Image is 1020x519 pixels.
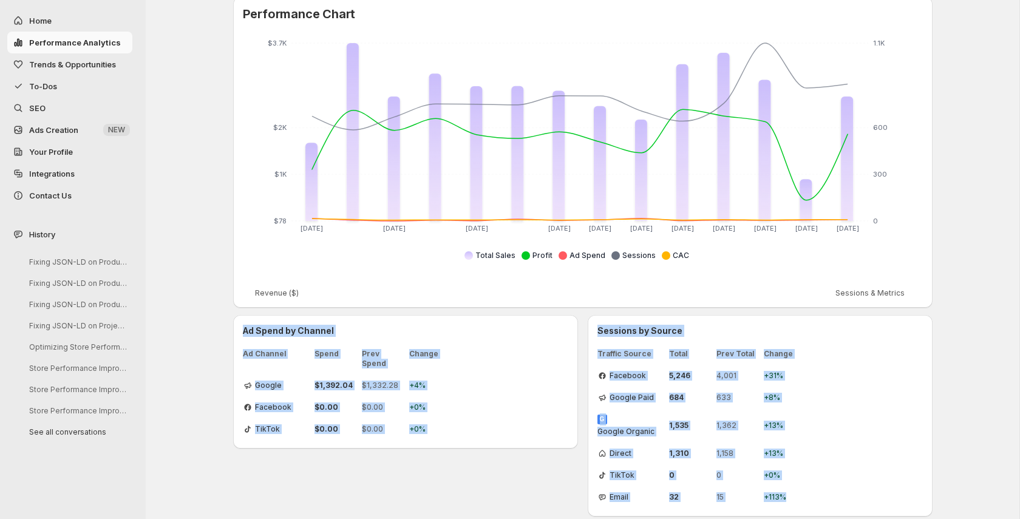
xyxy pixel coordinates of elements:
tspan: $3.7K [268,39,287,47]
span: NEW [108,125,125,135]
tspan: $78 [274,217,287,225]
span: Prev Spend [362,349,404,368]
button: Contact Us [7,185,132,206]
span: $1,392.04 [314,381,357,390]
h3: Ad Spend by Channel [243,325,568,337]
span: Your Profile [29,147,73,157]
span: Facebook [610,371,646,381]
a: Integrations [7,163,132,185]
span: 1,310 [669,449,712,458]
span: $0.00 [362,402,404,412]
button: Store Performance Improvement Analysis [19,401,135,420]
span: Prev Total [716,349,759,359]
tspan: 1.1K [873,39,885,47]
span: Change [409,349,446,368]
tspan: [DATE] [630,224,653,232]
span: SEO [29,103,46,113]
a: Your Profile [7,141,132,163]
span: 15 [716,492,759,502]
span: 4,001 [716,371,759,381]
tspan: [DATE] [713,224,735,232]
button: Trends & Opportunities [7,53,132,75]
span: $1,332.28 [362,381,404,390]
span: +4% [409,381,446,390]
tspan: [DATE] [671,224,694,232]
div: G [597,415,607,424]
tspan: $2K [273,123,287,132]
button: Fixing JSON-LD on Product Pages [19,295,135,314]
span: To-Dos [29,81,57,91]
span: 1,362 [716,421,759,430]
span: $0.00 [314,424,357,434]
span: TikTok [255,424,280,434]
tspan: 0 [873,217,878,225]
span: Total [669,349,712,359]
span: Direct [610,449,631,458]
span: Revenue ($) [255,288,299,298]
button: Fixing JSON-LD on Project Pages [19,316,135,335]
span: Google [255,381,282,390]
span: Contact Us [29,191,72,200]
span: Spend [314,349,357,368]
span: 633 [716,393,759,402]
span: Facebook [255,402,291,412]
tspan: [DATE] [548,224,570,232]
span: +31% [764,371,800,381]
span: 0 [716,470,759,480]
a: SEO [7,97,132,119]
tspan: 300 [873,170,887,178]
span: Ad Spend [569,251,605,260]
button: See all conversations [19,422,135,441]
tspan: [DATE] [795,224,817,232]
span: 0 [669,470,712,480]
span: $0.00 [314,402,357,412]
span: +13% [764,421,800,430]
tspan: 600 [873,123,888,132]
button: Store Performance Improvement Analysis Steps [19,359,135,378]
span: +13% [764,449,800,458]
button: Fixing JSON-LD on Product Pages [19,274,135,293]
span: Trends & Opportunities [29,59,116,69]
span: Sessions & Metrics [835,288,905,298]
span: 32 [669,492,712,502]
span: Performance Analytics [29,38,121,47]
tspan: [DATE] [383,224,406,232]
span: Sessions [622,251,656,260]
h3: Sessions by Source [597,325,923,337]
button: Performance Analytics [7,32,132,53]
span: TikTok [610,470,634,480]
button: To-Dos [7,75,132,97]
span: +0% [409,424,446,434]
button: Fixing JSON-LD on Product Pages [19,253,135,271]
span: Email [610,492,628,502]
tspan: [DATE] [301,224,323,232]
button: Optimizing Store Performance Analysis Steps [19,338,135,356]
button: Ads Creation [7,119,132,141]
span: +8% [764,393,800,402]
span: Google Organic [597,427,654,436]
span: Ad Channel [243,349,310,368]
span: 1,535 [669,421,712,430]
span: Total Sales [475,251,515,260]
span: Google Paid [610,393,654,402]
span: 5,246 [669,371,712,381]
span: Ads Creation [29,125,78,135]
span: +113% [764,492,800,502]
tspan: [DATE] [753,224,776,232]
span: 1,158 [716,449,759,458]
span: CAC [673,251,689,260]
span: Traffic Source [597,349,664,359]
button: Home [7,10,132,32]
tspan: [DATE] [465,224,488,232]
span: +0% [764,470,800,480]
button: Store Performance Improvement Analysis Steps [19,380,135,399]
tspan: [DATE] [589,224,611,232]
span: Profit [532,251,552,260]
span: History [29,228,55,240]
span: Integrations [29,169,75,178]
tspan: $1K [274,170,287,178]
span: +0% [409,402,446,412]
span: Change [764,349,800,359]
span: $0.00 [362,424,404,434]
h2: Performance Chart [243,7,923,21]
